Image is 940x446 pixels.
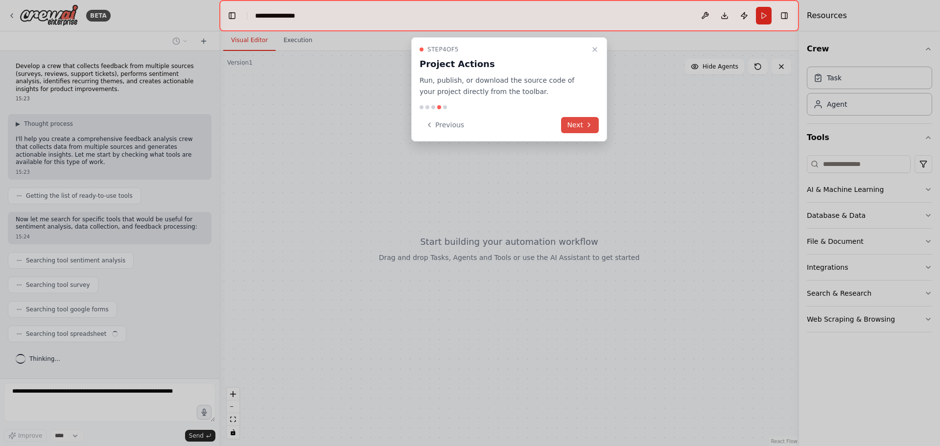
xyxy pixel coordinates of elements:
button: Close walkthrough [589,44,601,55]
button: Hide left sidebar [225,9,239,23]
h3: Project Actions [420,57,587,71]
span: Step 4 of 5 [427,46,459,53]
button: Next [561,117,599,133]
p: Run, publish, or download the source code of your project directly from the toolbar. [420,75,587,97]
button: Previous [420,117,470,133]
